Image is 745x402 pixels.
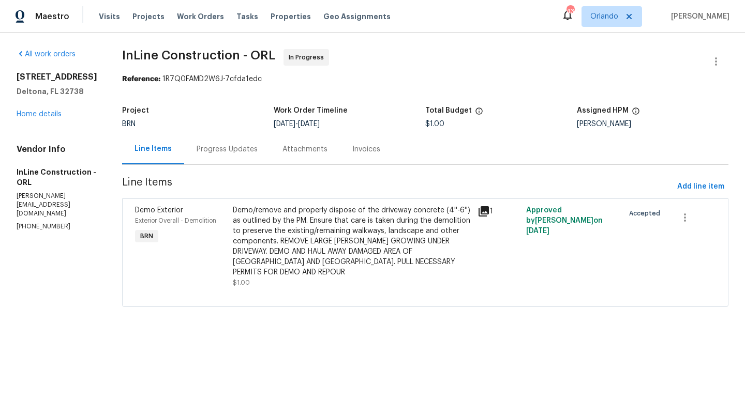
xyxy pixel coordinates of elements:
span: Approved by [PERSON_NAME] on [526,207,603,235]
span: [DATE] [298,120,320,128]
span: Line Items [122,177,673,196]
span: Accepted [629,208,664,219]
div: Progress Updates [197,144,258,154]
span: Orlando [590,11,618,22]
span: $1.00 [425,120,444,128]
span: The total cost of line items that have been proposed by Opendoor. This sum includes line items th... [475,107,483,120]
div: Attachments [282,144,327,154]
span: Properties [271,11,311,22]
span: Projects [132,11,165,22]
span: The hpm assigned to this work order. [632,107,640,120]
h5: Deltona, FL 32738 [17,86,97,97]
div: 1R7Q0FAMD2W6J-7cfda1edc [122,74,728,84]
h5: Total Budget [425,107,472,114]
button: Add line item [673,177,728,196]
span: In Progress [289,52,328,63]
div: [PERSON_NAME] [577,120,728,128]
div: 43 [567,6,574,17]
h5: Work Order Timeline [274,107,348,114]
h4: Vendor Info [17,144,97,154]
h2: [STREET_ADDRESS] [17,72,97,82]
span: [DATE] [274,120,295,128]
span: $1.00 [233,280,250,286]
a: Home details [17,111,62,118]
a: All work orders [17,51,76,58]
span: - [274,120,320,128]
span: Exterior Overall - Demolition [135,218,216,224]
h5: Assigned HPM [577,107,629,114]
span: BRN [136,231,157,241]
h5: InLine Construction - ORL [17,167,97,188]
span: Visits [99,11,120,22]
span: Tasks [236,13,258,20]
span: InLine Construction - ORL [122,49,275,61]
div: Demo/remove and properly dispose of the driveway concrete (4''-6'') as outlined by the PM. Ensure... [233,205,471,277]
span: Demo Exterior [135,207,183,214]
div: Invoices [352,144,380,154]
p: [PERSON_NAME][EMAIL_ADDRESS][DOMAIN_NAME] [17,192,97,218]
p: [PHONE_NUMBER] [17,222,97,231]
div: Line Items [135,144,172,154]
span: Add line item [677,180,724,193]
div: 1 [478,205,520,218]
span: [DATE] [526,227,549,235]
span: Work Orders [177,11,224,22]
span: [PERSON_NAME] [667,11,729,22]
b: Reference: [122,75,160,83]
span: Maestro [35,11,69,22]
span: BRN [122,120,136,128]
span: Geo Assignments [323,11,391,22]
h5: Project [122,107,149,114]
